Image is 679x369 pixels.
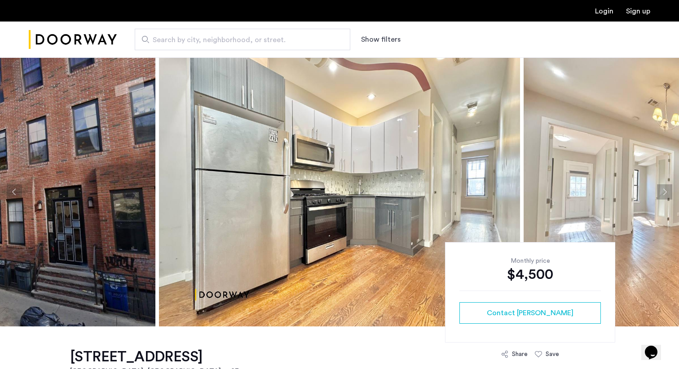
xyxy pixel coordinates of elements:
span: Contact [PERSON_NAME] [487,308,573,318]
a: Login [595,8,613,15]
div: Share [512,350,528,359]
h1: [STREET_ADDRESS] [70,348,243,366]
input: Apartment Search [135,29,350,50]
a: Cazamio Logo [29,23,117,56]
a: Registration [626,8,650,15]
div: Monthly price [459,256,601,265]
div: $4,500 [459,265,601,283]
img: apartment [159,57,520,326]
span: Search by city, neighborhood, or street. [153,35,325,45]
button: Show or hide filters [361,34,401,45]
div: Save [546,350,559,359]
button: button [459,302,601,324]
iframe: chat widget [641,333,670,360]
button: Next apartment [657,184,672,200]
img: logo [29,23,117,56]
button: Previous apartment [7,184,22,200]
